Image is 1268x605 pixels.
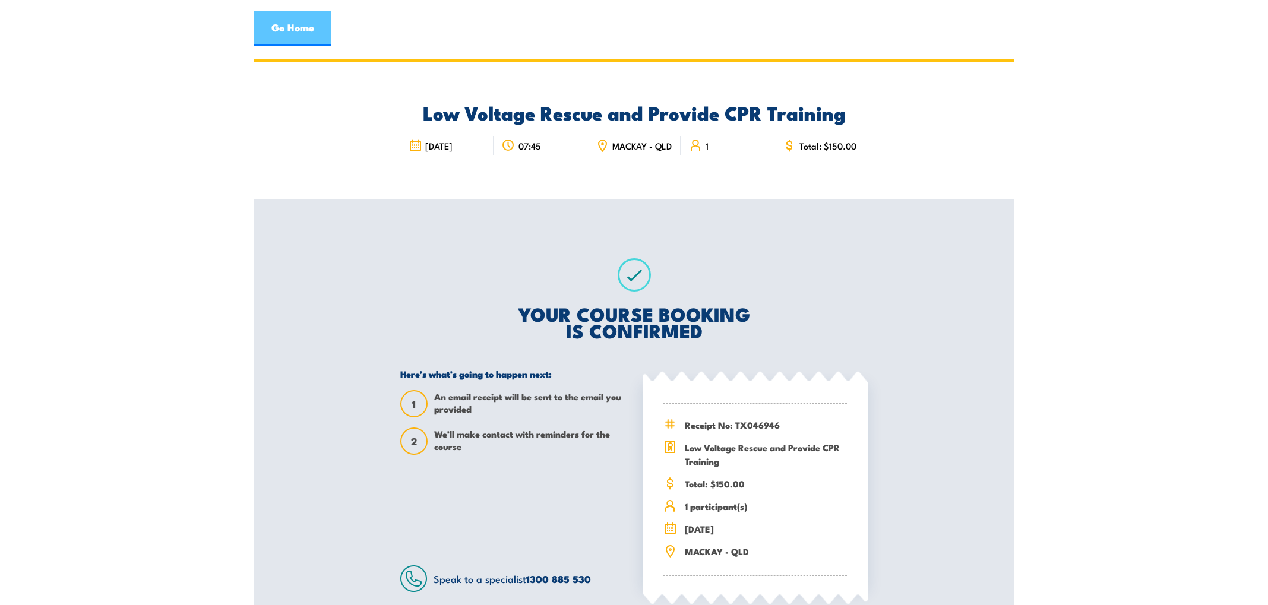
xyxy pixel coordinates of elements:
[425,141,453,151] span: [DATE]
[400,305,868,338] h2: YOUR COURSE BOOKING IS CONFIRMED
[434,427,625,455] span: We’ll make contact with reminders for the course
[400,368,625,379] h5: Here’s what’s going to happen next:
[612,141,672,151] span: MACKAY - QLD
[434,390,625,417] span: An email receipt will be sent to the email you provided
[685,441,847,468] span: Low Voltage Rescue and Provide CPR Training
[685,418,847,432] span: Receipt No: TX046946
[434,571,591,586] span: Speak to a specialist
[685,544,847,558] span: MACKAY - QLD
[526,571,591,587] a: 1300 885 530
[706,141,709,151] span: 1
[518,141,541,151] span: 07:45
[685,477,847,490] span: Total: $150.00
[401,398,426,410] span: 1
[401,435,426,448] span: 2
[400,104,868,121] h2: Low Voltage Rescue and Provide CPR Training
[799,141,856,151] span: Total: $150.00
[254,11,331,46] a: Go Home
[685,499,847,513] span: 1 participant(s)
[685,522,847,536] span: [DATE]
